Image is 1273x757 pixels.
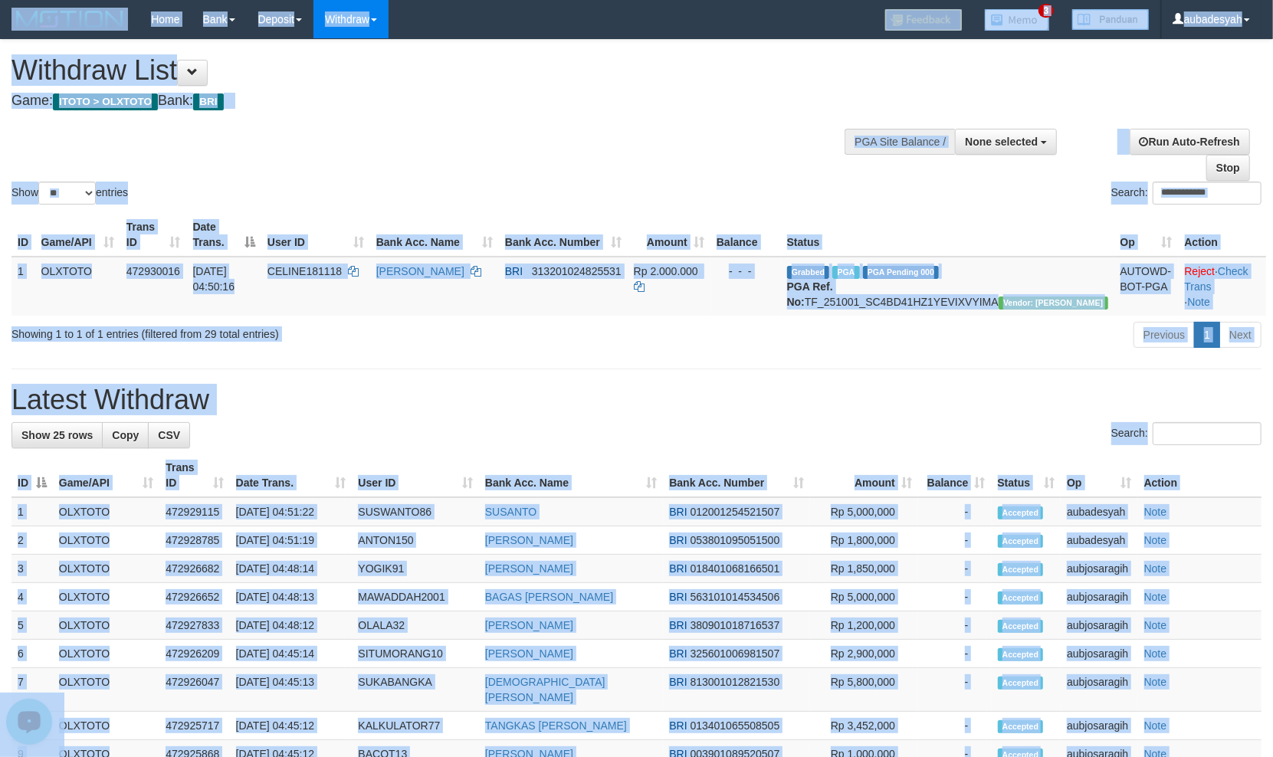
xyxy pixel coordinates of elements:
th: Date Trans.: activate to sort column descending [187,213,261,257]
td: - [918,555,992,583]
td: [DATE] 04:45:13 [230,668,353,712]
td: [DATE] 04:45:12 [230,712,353,740]
a: Previous [1134,322,1195,348]
td: OLXTOTO [53,611,160,640]
td: aubadesyah [1061,497,1137,526]
td: - [918,712,992,740]
select: Showentries [38,182,96,205]
td: Rp 1,800,000 [810,526,918,555]
th: Game/API: activate to sort column ascending [53,454,160,497]
img: MOTION_logo.png [11,8,128,31]
label: Search: [1111,422,1262,445]
a: 1 [1194,322,1220,348]
span: BRI [669,534,687,546]
th: Bank Acc. Name: activate to sort column ascending [370,213,499,257]
span: Copy 018401068166501 to clipboard [691,562,780,575]
td: Rp 2,900,000 [810,640,918,668]
span: CELINE181118 [267,265,342,277]
td: SITUMORANG10 [352,640,478,668]
span: BRI [669,591,687,603]
td: [DATE] 04:48:12 [230,611,353,640]
td: - [918,583,992,611]
td: YOGIK91 [352,555,478,583]
span: [DATE] 04:50:16 [193,265,235,293]
td: - [918,668,992,712]
td: SUKABANGKA [352,668,478,712]
td: 472926682 [159,555,229,583]
span: BRI [669,719,687,732]
span: Copy 563101014534506 to clipboard [691,591,780,603]
span: Accepted [998,563,1044,576]
td: OLALA32 [352,611,478,640]
span: Accepted [998,677,1044,690]
a: Note [1187,296,1210,308]
td: OLXTOTO [53,555,160,583]
td: OLXTOTO [53,526,160,555]
th: Status [781,213,1114,257]
td: aubjosaragih [1061,583,1137,611]
span: 472930016 [126,265,180,277]
span: CSV [158,429,180,441]
span: Accepted [998,620,1044,633]
th: Action [1179,213,1266,257]
td: [DATE] 04:51:19 [230,526,353,555]
a: Note [1144,647,1167,660]
label: Show entries [11,182,128,205]
td: MAWADDAH2001 [352,583,478,611]
td: 472926209 [159,640,229,668]
td: KALKULATOR77 [352,712,478,740]
img: Button%20Memo.svg [985,9,1049,31]
td: 5 [11,611,53,640]
span: BRI [505,265,523,277]
th: Game/API: activate to sort column ascending [35,213,120,257]
span: Copy 012001254521507 to clipboard [691,506,780,518]
a: Note [1144,676,1167,688]
td: 472929115 [159,497,229,526]
input: Search: [1153,422,1262,445]
td: aubadesyah [1061,526,1137,555]
span: None selected [965,136,1038,148]
td: - [918,497,992,526]
td: OLXTOTO [53,497,160,526]
span: BRI [669,647,687,660]
a: Note [1144,591,1167,603]
td: - [918,526,992,555]
span: ITOTO > OLXTOTO [53,93,158,110]
td: OLXTOTO [53,668,160,712]
td: 472926047 [159,668,229,712]
a: [DEMOGRAPHIC_DATA][PERSON_NAME] [485,676,605,703]
a: Reject [1185,265,1216,277]
a: Stop [1206,155,1250,181]
td: OLXTOTO [53,712,160,740]
td: · · [1179,257,1266,316]
a: SUSANTO [485,506,536,518]
th: Op: activate to sort column ascending [1114,213,1179,257]
td: aubjosaragih [1061,640,1137,668]
a: [PERSON_NAME] [485,534,573,546]
th: Balance [710,213,781,257]
a: Run Auto-Refresh [1130,129,1250,155]
th: Amount: activate to sort column ascending [810,454,918,497]
span: BRI [669,562,687,575]
th: Bank Acc. Number: activate to sort column ascending [663,454,810,497]
span: Show 25 rows [21,429,93,441]
td: OLXTOTO [53,583,160,611]
img: Feedback.jpg [885,9,962,31]
a: Note [1144,619,1167,631]
td: ANTON150 [352,526,478,555]
td: 4 [11,583,53,611]
button: None selected [955,129,1057,155]
td: [DATE] 04:51:22 [230,497,353,526]
td: aubjosaragih [1061,611,1137,640]
td: 6 [11,640,53,668]
span: PGA Pending [863,266,940,279]
div: Showing 1 to 1 of 1 entries (filtered from 29 total entries) [11,320,519,342]
span: Copy 053801095051500 to clipboard [691,534,780,546]
a: CSV [148,422,190,448]
a: [PERSON_NAME] [376,265,464,277]
td: 472928785 [159,526,229,555]
label: Search: [1111,182,1262,205]
th: Trans ID: activate to sort column ascending [159,454,229,497]
span: Accepted [998,592,1044,605]
th: Action [1138,454,1262,497]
